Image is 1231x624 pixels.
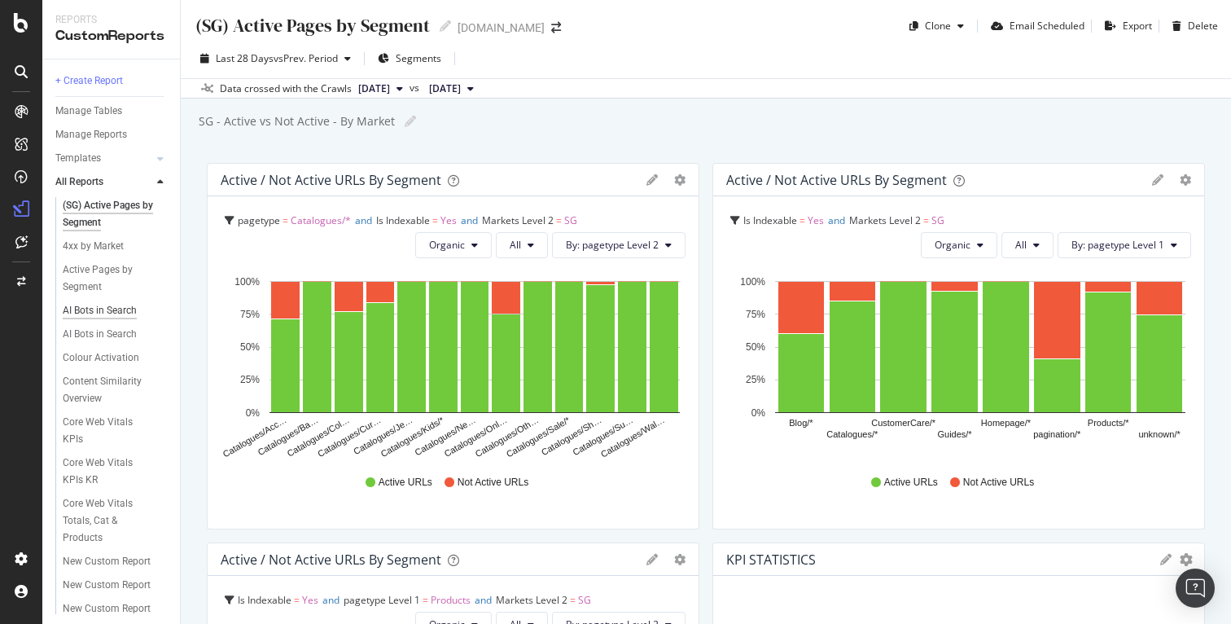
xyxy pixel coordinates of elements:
[1176,569,1215,608] div: Open Intercom Messenger
[743,213,797,227] span: Is Indexable
[63,326,137,343] div: AI Bots in Search
[234,276,260,288] text: 100%
[871,418,936,428] text: CustomerCare/*
[55,27,167,46] div: CustomReports
[551,22,561,33] div: arrow-right-arrow-left
[556,213,562,227] span: =
[931,213,944,227] span: SG
[828,213,845,227] span: and
[238,213,280,227] span: pagetype
[238,593,291,607] span: Is Indexable
[903,13,970,39] button: Clone
[55,150,101,167] div: Templates
[63,349,139,367] div: Colour Activation
[344,593,420,607] span: pagetype Level 1
[431,593,471,607] span: Products
[63,238,124,255] div: 4xx by Market
[1058,232,1191,258] button: By: pagetype Level 1
[826,429,878,439] text: Catalogues/*
[935,238,970,252] span: Organic
[216,51,274,65] span: Last 28 Days
[566,238,659,252] span: By: pagetype Level 2
[55,150,152,167] a: Templates
[746,309,765,320] text: 75%
[63,553,151,570] div: New Custom Report
[799,213,805,227] span: =
[440,213,457,227] span: Yes
[63,373,169,407] a: Content Similarity Overview
[63,600,169,617] a: New Custom Report
[1123,19,1152,33] div: Export
[63,553,169,570] a: New Custom Report
[396,51,441,65] span: Segments
[63,197,157,231] div: (SG) Active Pages by Segment
[789,418,813,428] text: Blog/*
[981,418,1032,428] text: Homepage/*
[55,103,169,120] a: Manage Tables
[63,373,156,407] div: Content Similarity Overview
[221,172,441,188] div: Active / Not Active URLs by Segment
[194,46,357,72] button: Last 28 DaysvsPrev. Period
[1001,232,1054,258] button: All
[423,79,480,99] button: [DATE]
[1180,174,1191,186] div: gear
[55,174,152,191] a: All Reports
[674,554,686,565] div: gear
[432,213,438,227] span: =
[674,174,686,186] div: gear
[884,476,938,490] span: Active URLs
[207,163,699,530] div: Active / Not Active URLs by Segmentgeargearpagetype = Catalogues/*andIs Indexable = YesandMarkets...
[415,232,492,258] button: Organic
[458,20,545,36] div: [DOMAIN_NAME]
[461,213,478,227] span: and
[63,302,169,319] a: AI Bots in Search
[274,51,338,65] span: vs Prev. Period
[726,172,947,188] div: Active / Not Active URLs by Segment
[322,593,340,607] span: and
[1071,238,1164,252] span: By: pagetype Level 1
[355,213,372,227] span: and
[505,415,572,459] text: Catalogues/Sale/*
[63,261,169,296] a: Active Pages by Segment
[496,593,567,607] span: Markets Level 2
[808,213,824,227] span: Yes
[63,414,169,448] a: Core Web Vitals KPIs
[849,213,921,227] span: Markets Level 2
[429,81,461,96] span: 2025 Aug. 17th
[1180,554,1193,565] div: gear
[726,551,816,568] div: KPI STATISTICS
[240,374,260,385] text: 25%
[55,126,127,143] div: Manage Reports
[570,593,576,607] span: =
[302,593,318,607] span: Yes
[746,374,765,385] text: 25%
[423,593,428,607] span: =
[63,302,137,319] div: AI Bots in Search
[578,593,591,607] span: SG
[925,19,951,33] div: Clone
[458,476,528,490] span: Not Active URLs
[55,174,103,191] div: All Reports
[352,79,410,99] button: [DATE]
[712,163,1205,530] div: Active / Not Active URLs by SegmentgeargearIs Indexable = YesandMarkets Level 2 = SGOrganicAllBy:...
[1098,13,1152,39] button: Export
[63,414,153,448] div: Core Web Vitals KPIs
[220,81,352,96] div: Data crossed with the Crawls
[440,20,451,32] i: Edit report name
[1088,418,1129,428] text: Products/*
[55,126,169,143] a: Manage Reports
[55,103,122,120] div: Manage Tables
[63,238,169,255] a: 4xx by Market
[371,46,448,72] button: Segments
[379,476,432,490] span: Active URLs
[726,271,1185,460] div: A chart.
[63,495,160,547] div: Core Web Vitals Totals, Cat & Products
[379,415,445,459] text: Catalogues/Kids/*
[1010,19,1084,33] div: Email Scheduled
[923,213,929,227] span: =
[1138,429,1181,439] text: unknown/*
[63,577,151,594] div: New Custom Report
[55,73,169,90] a: + Create Report
[63,326,169,343] a: AI Bots in Search
[294,593,300,607] span: =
